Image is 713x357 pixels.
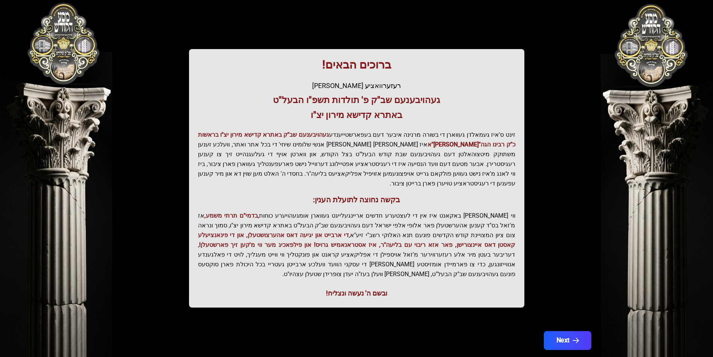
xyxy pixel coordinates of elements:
div: ובשם ה' נעשה ונצליח! [198,288,515,299]
button: Next [543,331,591,350]
span: געהויבענעם שב"ק באתרא קדישא מירון יצ"ו בראשות כ"ק רבינו הגה"[PERSON_NAME]"א [198,131,515,148]
span: בדמי"ם תרתי משמע, [204,212,258,219]
h3: באתרא קדישא מירון יצ"ו [198,109,515,121]
p: זינט ס'איז געמאלדן געווארן די בשורה מרנינה איבער דעם בעפארשטייענדע איז [PERSON_NAME] [PERSON_NAME... [198,130,515,188]
p: ווי [PERSON_NAME] באקאנט איז אין די לעצטערע חדשים אריינגעלייגט געווארן אומגעהויערע כוחות, אז מ'זא... [198,211,515,279]
h3: בקשה נחוצה לתועלת הענין: [198,194,515,205]
h3: געהויבענעם שב"ק פ' תולדות תשפ"ו הבעל"ט [198,94,515,106]
span: די ארבייט און יגיעה דאס אהערצושטעלן, און די פינאנציעלע קאסטן דאס איינצורישן, פאר אזא ריבוי עם בלי... [198,232,515,248]
h1: ברוכים הבאים! [198,58,515,72]
div: רעזערוואציע [PERSON_NAME] [198,81,515,91]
